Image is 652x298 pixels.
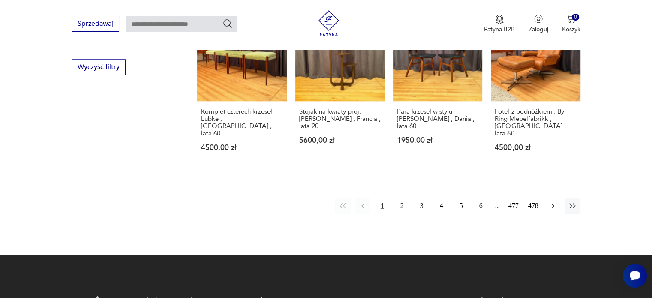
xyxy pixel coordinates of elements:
[529,25,548,33] p: Zaloguj
[495,15,504,24] img: Ikona medalu
[529,15,548,33] button: Zaloguj
[295,12,385,168] a: Stojak na kwiaty proj. André Groulta , Francja , lata 20Stojak na kwiaty proj. [PERSON_NAME] , Fr...
[72,21,119,27] a: Sprzedawaj
[299,108,381,130] h3: Stojak na kwiaty proj. [PERSON_NAME] , Francja , lata 20
[623,264,647,288] iframe: Smartsupp widget button
[484,15,515,33] a: Ikona medaluPatyna B2B
[495,144,576,151] p: 4500,00 zł
[72,16,119,32] button: Sprzedawaj
[434,198,449,214] button: 4
[562,15,580,33] button: 0Koszyk
[454,198,469,214] button: 5
[484,25,515,33] p: Patyna B2B
[393,12,482,168] a: Para krzeseł w stylu Borge Mogensen , Dania , lata 60Para krzeseł w stylu [PERSON_NAME] , Dania ,...
[394,198,410,214] button: 2
[201,144,282,151] p: 4500,00 zł
[484,15,515,33] button: Patyna B2B
[562,25,580,33] p: Koszyk
[201,108,282,137] h3: Komplet czterech krzeseł Lübke , [GEOGRAPHIC_DATA] , lata 60
[526,198,541,214] button: 478
[397,137,478,144] p: 1950,00 zł
[316,10,342,36] img: Patyna - sklep z meblami i dekoracjami vintage
[414,198,430,214] button: 3
[506,198,521,214] button: 477
[572,14,579,21] div: 0
[567,15,575,23] img: Ikona koszyka
[299,137,381,144] p: 5600,00 zł
[375,198,390,214] button: 1
[534,15,543,23] img: Ikonka użytkownika
[495,108,576,137] h3: Fotel z podnóżkiem , By Ring Mebelfabrikk , [GEOGRAPHIC_DATA] , lata 60
[473,198,489,214] button: 6
[72,59,126,75] button: Wyczyść filtry
[222,18,233,29] button: Szukaj
[397,108,478,130] h3: Para krzeseł w stylu [PERSON_NAME] , Dania , lata 60
[197,12,286,168] a: Komplet czterech krzeseł Lübke , Niemcy , lata 60Komplet czterech krzeseł Lübke , [GEOGRAPHIC_DAT...
[491,12,580,168] a: Fotel z podnóżkiem , By Ring Mebelfabrikk , Norwegia , lata 60Fotel z podnóżkiem , By Ring Mebelf...
[85,50,107,59] p: Ćmielów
